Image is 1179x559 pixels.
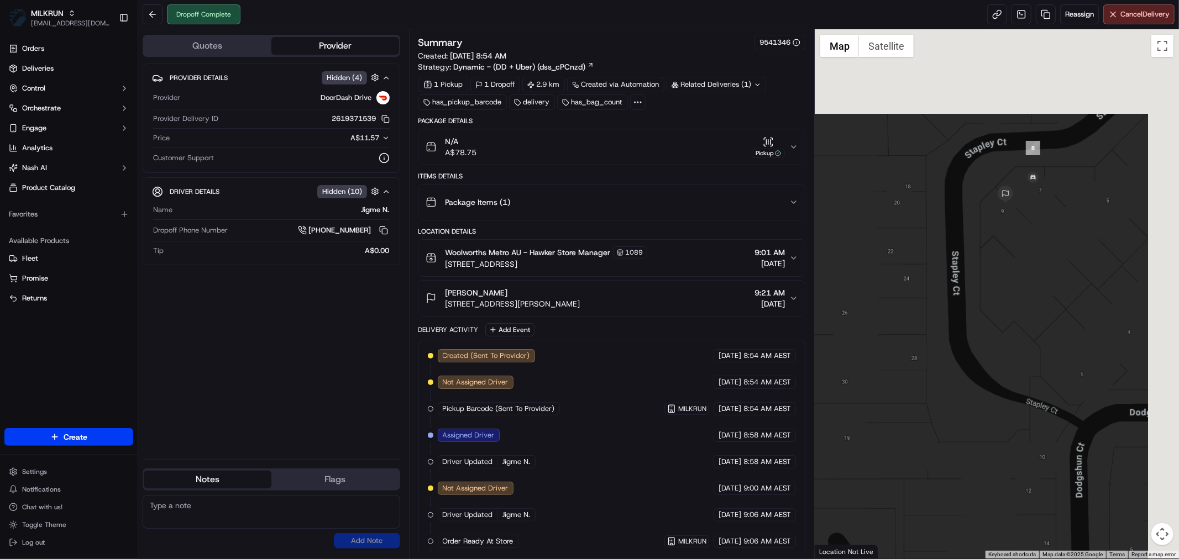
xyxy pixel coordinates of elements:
[418,50,507,61] span: Created:
[743,351,791,361] span: 8:54 AM AEST
[22,273,48,283] span: Promise
[567,77,664,92] div: Created via Automation
[22,64,54,73] span: Deliveries
[4,270,133,287] button: Promise
[152,182,391,201] button: Driver DetailsHidden (10)
[418,227,805,236] div: Location Details
[31,8,64,19] button: MILKRUN
[9,293,129,303] a: Returns
[22,520,66,529] span: Toggle Theme
[317,184,382,198] button: Hidden (10)
[22,293,47,303] span: Returns
[31,19,110,28] button: [EMAIL_ADDRESS][DOMAIN_NAME]
[177,205,390,215] div: Jigme N.
[22,44,44,54] span: Orders
[292,133,390,143] button: A$11.57
[752,149,785,158] div: Pickup
[4,4,114,31] button: MILKRUNMILKRUN[EMAIL_ADDRESS][DOMAIN_NAME]
[443,430,495,440] span: Assigned Driver
[4,80,133,97] button: Control
[678,537,706,546] span: MILKRUN
[1026,141,1040,155] div: 8
[298,224,390,236] button: [PHONE_NUMBER]
[418,172,805,181] div: Items Details
[743,430,791,440] span: 8:58 AM AEST
[4,250,133,267] button: Fleet
[4,499,133,515] button: Chat with us!
[446,147,477,158] span: A$78.75
[1131,551,1176,557] a: Report a map error
[22,83,45,93] span: Control
[418,61,594,72] div: Strategy:
[815,545,878,558] div: Location Not Live
[22,103,61,113] span: Orchestrate
[743,483,791,493] span: 9:00 AM AEST
[418,94,507,110] div: has_pickup_barcode
[719,457,741,467] span: [DATE]
[271,37,399,55] button: Provider
[22,254,38,263] span: Fleet
[626,248,643,257] span: 1089
[351,133,380,143] span: A$11.57
[4,139,133,157] a: Analytics
[443,377,509,387] span: Not Assigned Driver
[1120,9,1170,19] span: Cancel Delivery
[4,40,133,57] a: Orders
[418,325,479,334] div: Delivery Activity
[752,136,785,158] button: Pickup
[4,289,133,307] button: Returns
[719,377,741,387] span: [DATE]
[743,377,791,387] span: 8:54 AM AEST
[1065,9,1094,19] span: Reassign
[743,404,791,414] span: 8:54 AM AEST
[678,404,706,413] span: MILKRUN
[509,94,555,110] div: delivery
[153,153,214,163] span: Customer Support
[719,430,741,440] span: [DATE]
[153,205,172,215] span: Name
[719,483,741,493] span: [DATE]
[502,510,531,520] span: Jigme N.
[719,404,741,414] span: [DATE]
[168,246,390,256] div: A$0.00
[754,258,785,269] span: [DATE]
[22,503,62,511] span: Chat with us!
[22,183,75,193] span: Product Catalog
[446,247,611,258] span: Woolworths Metro AU - Hawker Store Manager
[818,544,854,558] img: Google
[818,544,854,558] a: Open this area in Google Maps (opens a new window)
[4,232,133,250] div: Available Products
[988,551,1036,558] button: Keyboard shortcuts
[446,197,511,208] span: Package Items ( 1 )
[859,35,914,57] button: Show satellite imagery
[419,184,805,220] button: Package Items (1)
[719,351,741,361] span: [DATE]
[4,119,133,137] button: Engage
[743,536,791,546] span: 9:06 AM AEST
[443,483,509,493] span: Not Assigned Driver
[754,247,785,258] span: 9:01 AM
[153,93,180,103] span: Provider
[1042,551,1103,557] span: Map data ©2025 Google
[64,431,87,442] span: Create
[322,71,382,85] button: Hidden (4)
[759,38,800,48] button: 9541346
[470,77,520,92] div: 1 Dropoff
[170,187,219,196] span: Driver Details
[153,133,170,143] span: Price
[9,273,129,283] a: Promise
[332,114,390,124] button: 2619371539
[446,259,647,270] span: [STREET_ADDRESS]
[321,93,372,103] span: DoorDash Drive
[153,225,228,235] span: Dropoff Phone Number
[144,471,271,488] button: Notes
[418,38,463,48] h3: Summary
[1151,523,1173,545] button: Map camera controls
[522,77,565,92] div: 2.9 km
[4,159,133,177] button: Nash AI
[9,254,129,263] a: Fleet
[153,114,218,124] span: Provider Delivery ID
